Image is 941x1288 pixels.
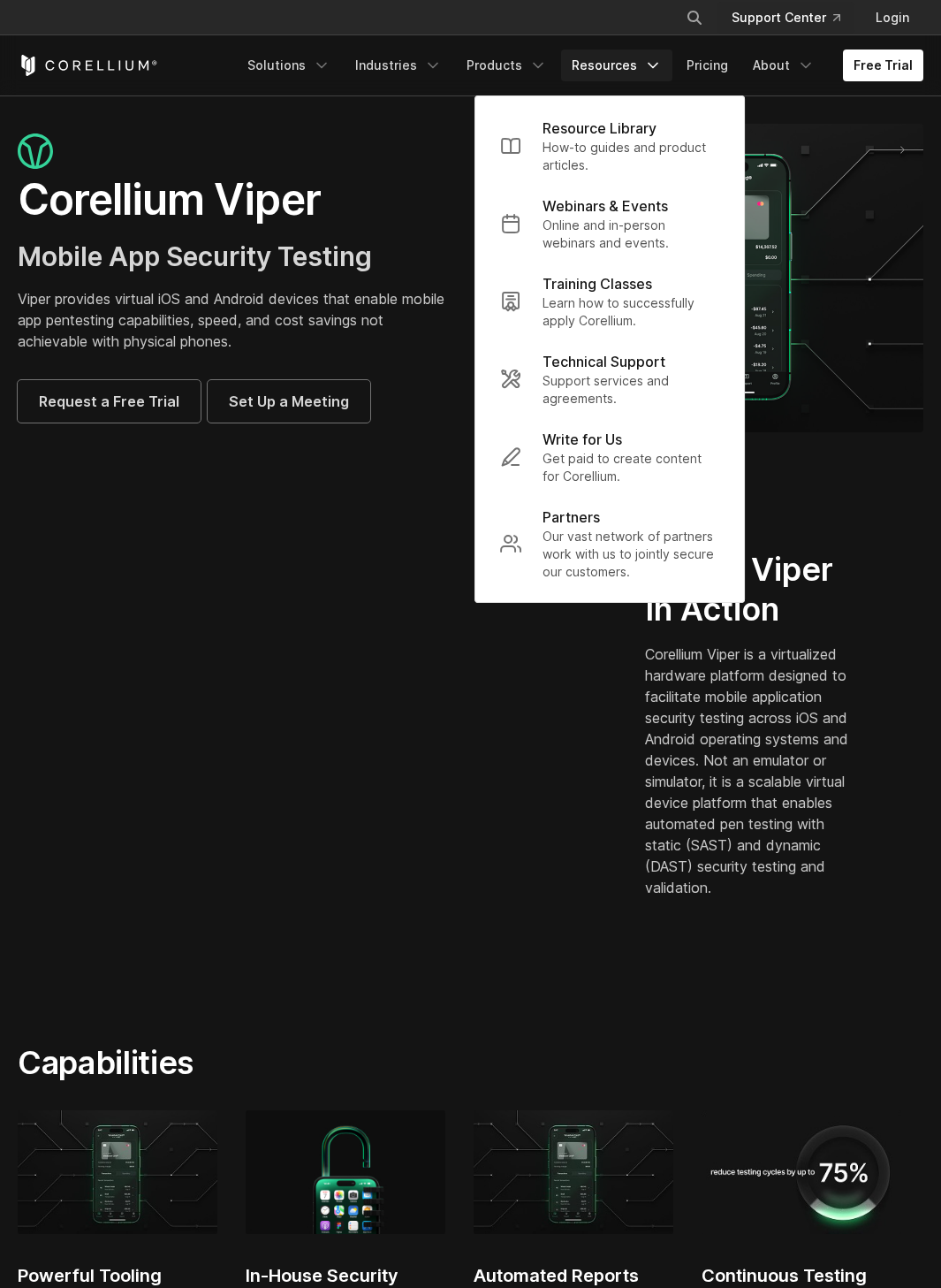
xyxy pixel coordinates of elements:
h2: Capabilities [18,1043,610,1082]
h1: Corellium Viper [18,173,453,226]
a: Request a Free Trial [18,380,201,423]
p: Resource Library [543,118,656,139]
a: Training Classes Learn how to successfully apply Corellium. [486,263,733,340]
div: Navigation Menu [237,50,923,81]
img: powerful_tooling [18,1110,217,1235]
p: Write for Us [543,429,622,450]
a: Support Center [717,2,854,34]
img: viper_icon_large [18,133,53,170]
h2: Watch Viper In Action [645,550,856,629]
span: Set Up a Meeting [229,391,349,412]
p: Training Classes [543,273,652,294]
a: Industries [345,50,452,81]
p: Support services and agreements. [543,372,719,408]
a: Technical Support Support services and agreements. [486,340,733,418]
p: Learn how to successfully apply Corellium. [543,294,719,330]
a: Resource Library How-to guides and product articles. [486,107,733,185]
img: powerful_tooling [474,1110,673,1235]
img: inhouse-security [246,1110,445,1235]
a: About [742,50,825,81]
a: Webinars & Events Online and in-person webinars and events. [486,185,733,263]
p: Online and in-person webinars and events. [543,217,719,252]
button: Search [679,2,710,34]
p: Technical Support [543,351,665,372]
p: How-to guides and product articles. [543,139,719,174]
div: Navigation Menu [664,2,923,34]
a: Partners Our vast network of partners work with us to jointly secure our customers. [486,496,733,591]
a: Products [456,50,558,81]
p: Get paid to create content for Corellium. [543,450,719,485]
img: automated-testing-1 [702,1110,901,1235]
p: Viper provides virtual iOS and Android devices that enable mobile app pentesting capabilities, sp... [18,288,453,352]
span: Request a Free Trial [39,391,179,412]
a: Resources [561,50,672,81]
p: Partners [543,507,600,528]
a: Write for Us Get paid to create content for Corellium. [486,418,733,496]
a: Corellium Home [18,55,158,76]
a: Pricing [676,50,739,81]
p: Our vast network of partners work with us to jointly secure our customers. [543,528,719,581]
p: Corellium Viper is a virtualized hardware platform designed to facilitate mobile application secu... [645,644,856,898]
a: Login [861,2,923,34]
span: Mobile App Security Testing [18,240,372,272]
a: Solutions [237,50,341,81]
a: Set Up a Meeting [208,380,370,423]
a: Free Trial [843,50,923,81]
p: Webinars & Events [543,195,668,217]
